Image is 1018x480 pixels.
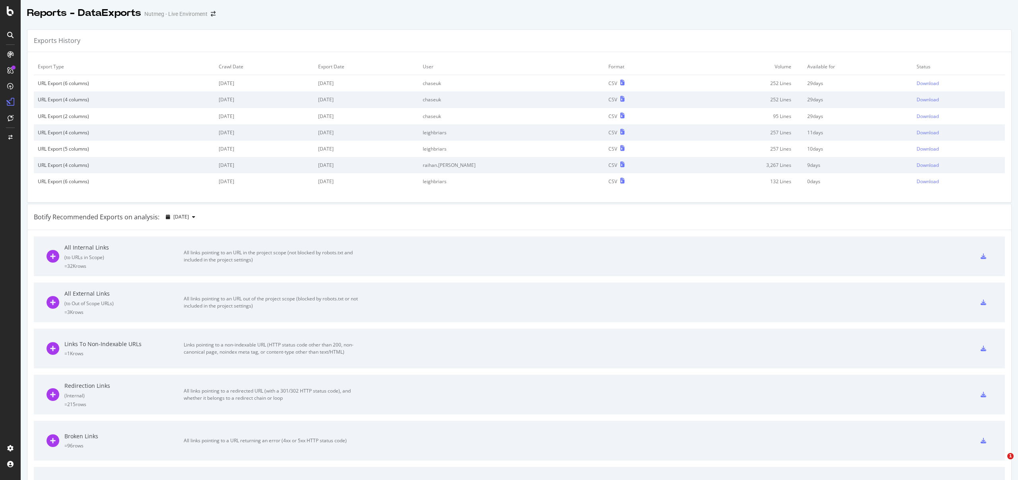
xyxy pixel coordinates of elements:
td: [DATE] [314,141,419,157]
div: Download [917,178,939,185]
td: [DATE] [215,141,314,157]
div: = 1K rows [64,350,184,357]
div: ( to URLs in Scope ) [64,254,184,261]
td: 29 days [803,75,913,92]
div: Download [917,80,939,87]
div: All External Links [64,290,184,298]
div: CSV [608,178,617,185]
td: Format [604,58,678,75]
a: Download [917,162,1001,168]
div: URL Export (4 columns) [38,129,211,136]
div: ( Internal ) [64,392,184,399]
div: csv-export [981,346,986,351]
div: = 32K rows [64,263,184,269]
td: leighbriars [419,124,604,141]
div: Download [917,162,939,168]
td: [DATE] [215,173,314,190]
div: = 215 rows [64,401,184,408]
div: Download [917,145,939,152]
td: Volume [678,58,803,75]
td: 29 days [803,91,913,108]
div: arrow-right-arrow-left [211,11,216,17]
div: ( to Out of Scope URLs ) [64,300,184,307]
td: leighbriars [419,173,604,190]
div: Download [917,113,939,120]
td: 3,267 Lines [678,157,803,173]
td: chaseuk [419,91,604,108]
button: [DATE] [163,211,198,223]
div: Redirection Links [64,382,184,390]
div: All links pointing to an URL out of the project scope (blocked by robots.txt or not included in t... [184,295,363,310]
div: csv-export [981,300,986,305]
td: 252 Lines [678,75,803,92]
a: Download [917,113,1001,120]
span: 1 [1007,453,1014,459]
div: = 3K rows [64,309,184,315]
td: 10 days [803,141,913,157]
a: Download [917,178,1001,185]
span: 2025 Sep. 29th [173,213,189,220]
td: chaseuk [419,75,604,92]
div: CSV [608,145,617,152]
a: Download [917,145,1001,152]
td: User [419,58,604,75]
div: URL Export (6 columns) [38,80,211,87]
div: Links pointing to a non-indexable URL (HTTP status code other than 200, non-canonical page, noind... [184,341,363,356]
td: [DATE] [314,157,419,173]
div: csv-export [981,438,986,443]
div: Broken Links [64,432,184,440]
div: csv-export [981,392,986,397]
div: All links pointing to an URL in the project scope (not blocked by robots.txt and included in the ... [184,249,363,263]
td: [DATE] [215,124,314,141]
td: Available for [803,58,913,75]
div: Download [917,96,939,103]
td: raihan.[PERSON_NAME] [419,157,604,173]
div: CSV [608,113,617,120]
div: CSV [608,80,617,87]
td: [DATE] [215,108,314,124]
td: chaseuk [419,108,604,124]
a: Download [917,80,1001,87]
div: CSV [608,162,617,168]
iframe: Intercom live chat [991,453,1010,472]
div: Links To Non-Indexable URLs [64,340,184,348]
td: 132 Lines [678,173,803,190]
td: Export Date [314,58,419,75]
div: All links pointing to a redirected URL (with a 301/302 HTTP status code), and whether it belongs ... [184,387,363,402]
a: Download [917,129,1001,136]
div: All Internal Links [64,244,184,252]
td: 257 Lines [678,124,803,141]
td: 0 days [803,173,913,190]
div: = 96 rows [64,442,184,449]
div: Reports - DataExports [27,6,141,20]
td: 9 days [803,157,913,173]
td: 252 Lines [678,91,803,108]
div: URL Export (4 columns) [38,162,211,168]
td: [DATE] [314,108,419,124]
div: CSV [608,96,617,103]
td: Status [913,58,1005,75]
td: [DATE] [215,75,314,92]
div: URL Export (2 columns) [38,113,211,120]
div: Download [917,129,939,136]
div: URL Export (5 columns) [38,145,211,152]
td: [DATE] [215,91,314,108]
td: [DATE] [314,124,419,141]
td: Export Type [34,58,215,75]
div: csv-export [981,254,986,259]
div: CSV [608,129,617,136]
td: 11 days [803,124,913,141]
td: 95 Lines [678,108,803,124]
div: URL Export (6 columns) [38,178,211,185]
td: [DATE] [314,75,419,92]
div: Nutmeg - Live Enviroment [144,10,208,18]
div: Botify Recommended Exports on analysis: [34,213,159,222]
div: URL Export (4 columns) [38,96,211,103]
td: 257 Lines [678,141,803,157]
td: [DATE] [215,157,314,173]
td: [DATE] [314,173,419,190]
a: Download [917,96,1001,103]
td: 29 days [803,108,913,124]
div: All links pointing to a URL returning an error (4xx or 5xx HTTP status code) [184,437,363,444]
td: Crawl Date [215,58,314,75]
